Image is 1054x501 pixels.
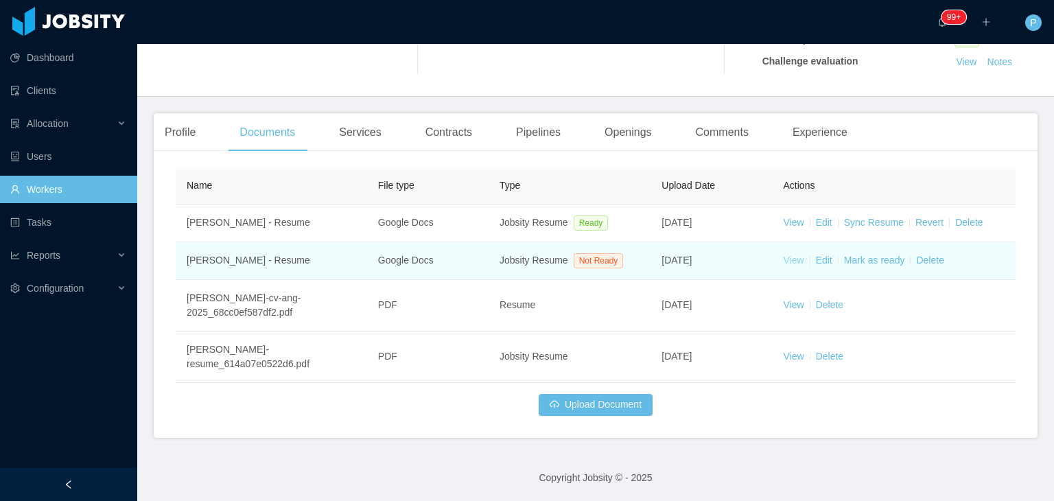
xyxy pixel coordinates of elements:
[10,77,126,104] a: icon: auditClients
[782,113,858,152] div: Experience
[981,17,991,27] i: icon: plus
[176,331,367,383] td: [PERSON_NAME]-resume_614a07e0522d6.pdf
[500,351,568,362] span: Jobsity Resume
[176,205,367,242] td: [PERSON_NAME] - Resume
[367,242,489,280] td: Google Docs
[661,217,692,228] span: [DATE]
[500,299,535,310] span: Resume
[367,205,489,242] td: Google Docs
[10,44,126,71] a: icon: pie-chartDashboard
[414,113,483,152] div: Contracts
[229,113,306,152] div: Documents
[816,217,832,228] a: Edit
[844,217,904,228] a: Sync Resume
[27,283,84,294] span: Configuration
[10,119,20,128] i: icon: solution
[916,255,944,266] a: Delete
[378,180,414,191] span: File type
[367,280,489,331] td: PDF
[176,280,367,331] td: [PERSON_NAME]-cv-ang-2025_68cc0ef587df2.pdf
[784,299,804,310] a: View
[941,10,966,24] sup: 1730
[816,299,843,310] a: Delete
[661,351,692,362] span: [DATE]
[10,176,126,203] a: icon: userWorkers
[574,253,624,268] span: Not Ready
[27,250,60,261] span: Reports
[500,255,568,266] span: Jobsity Resume
[10,209,126,236] a: icon: profileTasks
[10,143,126,170] a: icon: robotUsers
[685,113,760,152] div: Comments
[539,394,653,416] button: icon: cloud-uploadUpload Document
[951,56,981,67] a: View
[27,118,69,129] span: Allocation
[816,255,832,266] a: Edit
[574,215,609,231] span: Ready
[367,331,489,383] td: PDF
[500,217,568,228] span: Jobsity Resume
[937,17,947,27] i: icon: bell
[187,180,212,191] span: Name
[10,250,20,260] i: icon: line-chart
[784,180,815,191] span: Actions
[784,351,804,362] a: View
[500,180,520,191] span: Type
[661,255,692,266] span: [DATE]
[154,113,207,152] div: Profile
[176,242,367,280] td: [PERSON_NAME] - Resume
[915,217,944,228] a: Revert
[661,180,715,191] span: Upload Date
[955,217,983,228] a: Delete
[505,113,572,152] div: Pipelines
[1030,14,1036,31] span: P
[784,217,804,228] a: View
[10,283,20,293] i: icon: setting
[661,299,692,310] span: [DATE]
[784,255,804,266] a: View
[594,113,663,152] div: Openings
[762,56,858,67] strong: Challenge evaluation
[844,255,905,266] a: Mark as ready
[816,351,843,362] a: Delete
[328,113,392,152] div: Services
[981,54,1018,71] button: Notes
